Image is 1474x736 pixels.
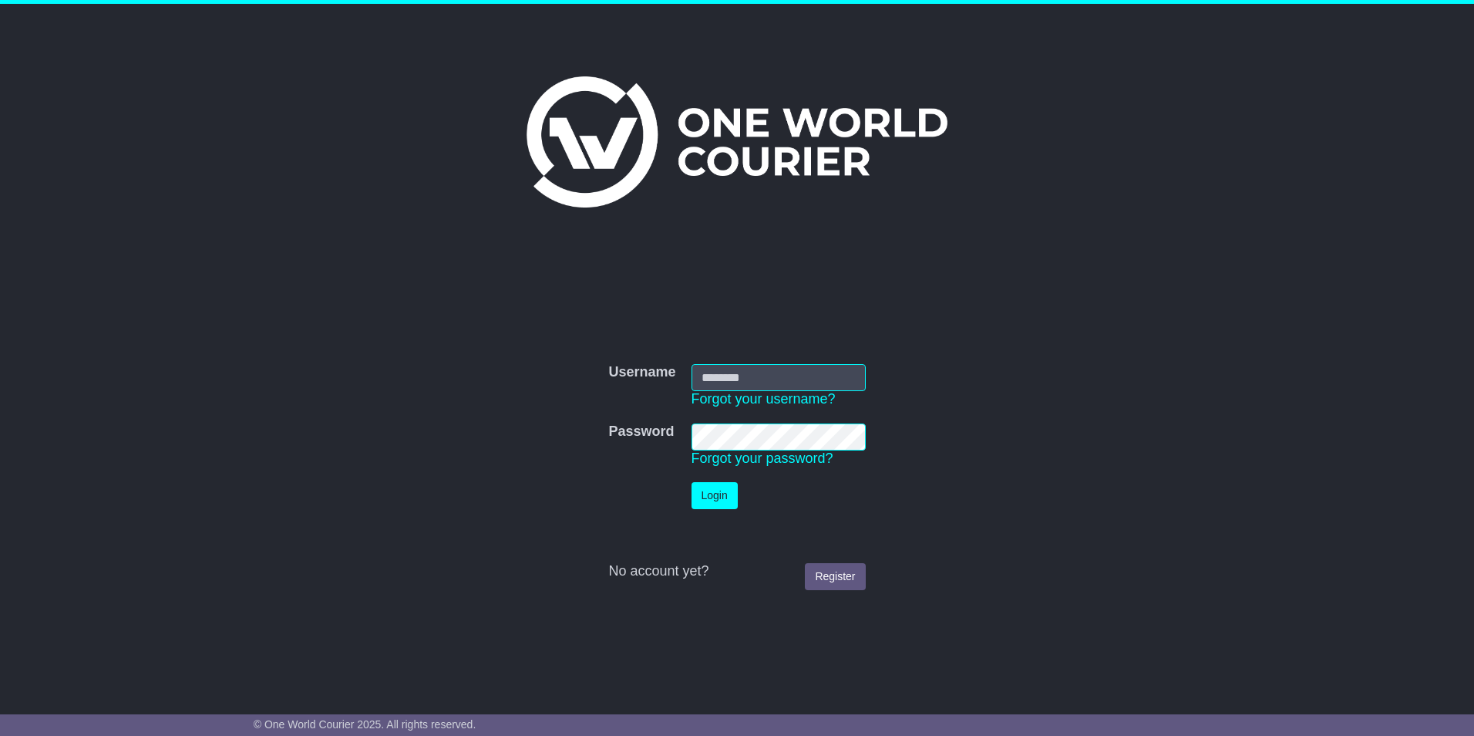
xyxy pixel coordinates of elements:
a: Forgot your username? [692,391,836,407]
div: No account yet? [608,563,865,580]
span: © One World Courier 2025. All rights reserved. [254,718,476,731]
a: Register [805,563,865,590]
button: Login [692,482,738,509]
img: One World [527,76,947,208]
label: Username [608,364,675,381]
a: Forgot your password? [692,451,833,466]
label: Password [608,424,674,441]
